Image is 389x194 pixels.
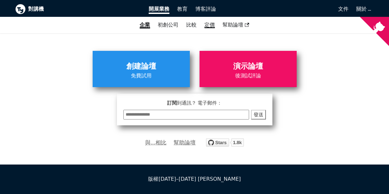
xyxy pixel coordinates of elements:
[195,6,216,12] span: 博客評論
[203,60,293,73] span: 演示論壇
[154,19,182,30] a: 初創公司
[220,4,352,15] a: 文件
[16,175,373,183] div: 版權[DATE]–[DATE] [PERSON_NAME]
[206,139,244,149] a: Star debiki/talkyard on GitHub
[251,110,266,120] button: 發送
[15,4,140,14] a: 對講機徽標對講機
[200,51,297,87] a: 演示論壇後測試評論
[145,4,173,15] a: 開展業務
[338,6,349,12] span: 文件
[149,6,169,14] span: 開展業務
[173,4,191,15] a: 教育
[93,51,190,87] a: 創建論壇免費試用
[96,60,187,73] span: 創建論壇
[174,138,196,147] a: 幫助論壇
[136,19,154,30] a: 企業
[145,138,166,147] a: 與...相比
[356,6,370,12] a: 關於
[200,19,219,30] a: 定價
[123,99,266,107] span: 訂閱
[203,72,293,80] span: 後測試評論
[186,22,197,28] a: 比較
[191,4,220,15] a: 博客評論
[177,100,222,106] span: 到 通訊 ？ 電子郵件：
[206,138,244,147] img: talkyard.svg
[223,22,249,28] span: 幫助論壇
[28,5,140,13] b: 對講機
[177,6,188,12] span: 教育
[15,4,26,14] img: 對講機徽標
[96,72,187,80] span: 免費試用
[219,19,253,30] a: 幫助論壇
